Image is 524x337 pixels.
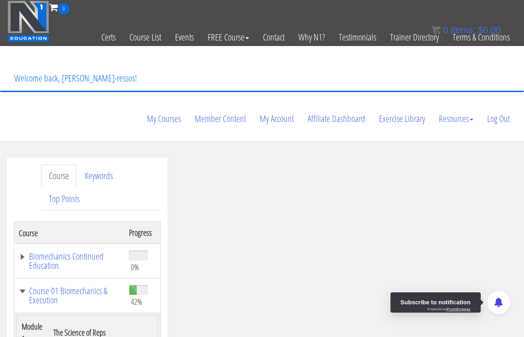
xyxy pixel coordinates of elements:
a: Course 01 Biomechanics & Execution [19,286,120,305]
a: Top Points [41,187,87,211]
a: Events [168,15,201,60]
a: Affiliate Dashboard [301,97,372,141]
a: Contact [256,15,291,60]
a: Course List [122,15,168,60]
a: Trainer Directory [383,15,446,60]
bdi: 0.00 [478,25,501,35]
a: 0 [49,1,70,13]
a: Resources [432,97,480,141]
a: FREE Course [201,15,256,60]
span: 42% [131,296,142,307]
a: Log Out [480,97,517,141]
a: 0 items: $0.00 [431,25,501,35]
img: icon11.png [431,25,441,35]
div: Subscribe to notification [401,298,471,307]
div: Powered by [427,307,471,311]
a: Certs [94,15,122,60]
a: Biomechanics Continued Education [19,252,120,270]
a: Terms & Conditions [446,15,517,60]
th: Course [14,222,125,244]
span: 0 [58,3,70,15]
span: $ [478,25,483,35]
strong: PushEngage [447,307,471,311]
a: My Courses [140,97,188,141]
span: 0 [443,25,448,35]
th: Progress [124,222,161,244]
a: Testimonials [332,15,383,60]
span: items: [451,25,475,35]
a: Member Content [188,97,253,141]
a: Course [41,164,76,188]
p: Welcome back, [PERSON_NAME]-ressos! [7,60,144,97]
a: My Account [253,97,301,141]
a: Why N1? [291,15,332,60]
a: Exercise Library [372,97,432,141]
img: n1-education [7,0,49,42]
a: Keywords [77,164,120,188]
span: 0% [131,262,139,272]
